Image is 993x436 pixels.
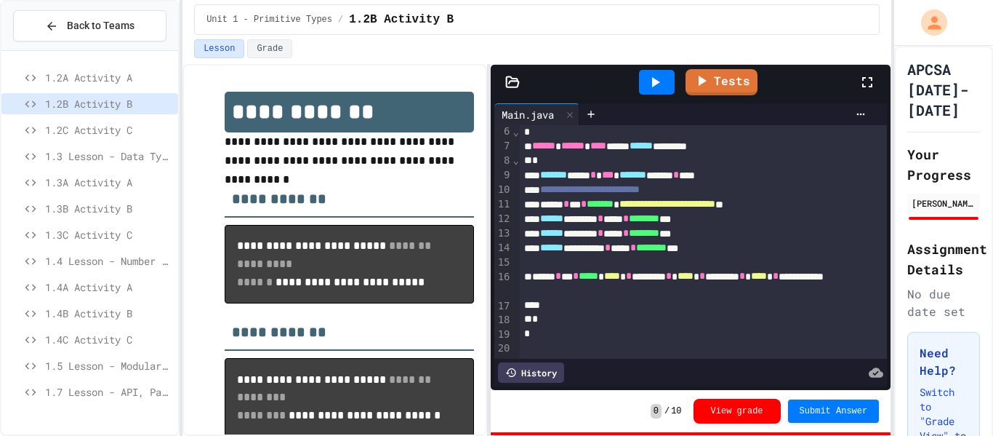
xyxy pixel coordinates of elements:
[45,358,172,373] span: 1.5 Lesson - Modular Division
[907,144,980,185] h2: Your Progress
[494,341,512,356] div: 20
[664,405,670,417] span: /
[920,344,968,379] h3: Need Help?
[494,197,512,212] div: 11
[494,226,512,241] div: 13
[671,405,681,417] span: 10
[45,96,172,111] span: 1.2B Activity B
[788,400,880,423] button: Submit Answer
[45,122,172,138] span: 1.2C Activity C
[494,212,512,226] div: 12
[247,39,292,58] button: Grade
[494,270,512,299] div: 16
[349,11,454,28] span: 1.2B Activity B
[13,10,166,41] button: Back to Teams
[906,6,951,39] div: My Account
[907,59,980,120] h1: APCSA [DATE]-[DATE]
[494,124,512,139] div: 6
[45,175,172,190] span: 1.3A Activity A
[45,70,172,85] span: 1.2A Activity A
[494,103,579,125] div: Main.java
[907,239,980,280] h2: Assignment Details
[194,39,244,58] button: Lesson
[512,154,520,166] span: Fold line
[494,107,561,122] div: Main.java
[494,299,512,314] div: 17
[45,384,172,400] span: 1.7 Lesson - API, Packages, and Classes
[494,168,512,183] div: 9
[498,362,564,383] div: History
[494,139,512,154] div: 7
[494,313,512,328] div: 18
[67,18,134,33] span: Back to Teams
[694,399,781,424] button: View grade
[45,253,172,269] span: 1.4 Lesson - Number Calculations
[494,154,512,168] div: 8
[45,148,172,164] span: 1.3 Lesson - Data Types
[512,126,520,138] span: Fold line
[206,14,332,25] span: Unit 1 - Primitive Types
[494,328,512,342] div: 19
[338,14,343,25] span: /
[45,227,172,242] span: 1.3C Activity C
[494,241,512,255] div: 14
[45,332,172,347] span: 1.4C Activity C
[912,197,976,210] div: [PERSON_NAME]
[45,201,172,216] span: 1.3B Activity B
[686,69,757,95] a: Tests
[494,255,512,270] div: 15
[45,280,172,295] span: 1.4A Activity A
[800,405,868,417] span: Submit Answer
[651,404,662,419] span: 0
[494,183,512,197] div: 10
[907,285,980,320] div: No due date set
[45,306,172,321] span: 1.4B Activity B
